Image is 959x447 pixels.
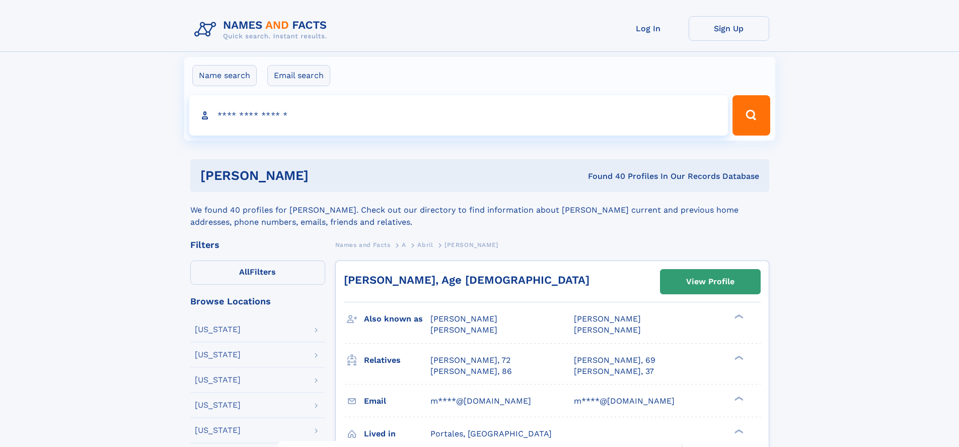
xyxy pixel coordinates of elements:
[364,425,430,442] h3: Lived in
[430,314,497,324] span: [PERSON_NAME]
[574,366,654,377] a: [PERSON_NAME], 37
[195,376,241,384] div: [US_STATE]
[195,326,241,334] div: [US_STATE]
[608,16,689,41] a: Log In
[445,241,498,248] span: [PERSON_NAME]
[190,192,769,228] div: We found 40 profiles for [PERSON_NAME]. Check out our directory to find information about [PERSON...
[190,261,325,285] label: Filters
[192,65,257,86] label: Name search
[364,352,430,369] h3: Relatives
[417,238,433,251] a: Abril
[190,16,335,43] img: Logo Names and Facts
[190,240,325,249] div: Filters
[430,325,497,335] span: [PERSON_NAME]
[195,426,241,434] div: [US_STATE]
[689,16,769,41] a: Sign Up
[430,429,552,438] span: Portales, [GEOGRAPHIC_DATA]
[448,171,759,182] div: Found 40 Profiles In Our Records Database
[732,428,744,434] div: ❯
[574,355,655,366] a: [PERSON_NAME], 69
[364,310,430,328] h3: Also known as
[686,270,734,293] div: View Profile
[430,355,510,366] a: [PERSON_NAME], 72
[732,95,770,136] button: Search Button
[344,274,589,286] a: [PERSON_NAME], Age [DEMOGRAPHIC_DATA]
[402,238,406,251] a: A
[189,95,728,136] input: search input
[200,169,449,182] h1: [PERSON_NAME]
[364,393,430,410] h3: Email
[195,351,241,359] div: [US_STATE]
[335,238,391,251] a: Names and Facts
[732,395,744,402] div: ❯
[732,313,744,320] div: ❯
[732,354,744,361] div: ❯
[417,241,433,248] span: Abril
[239,267,250,277] span: All
[574,325,641,335] span: [PERSON_NAME]
[402,241,406,248] span: A
[430,366,512,377] a: [PERSON_NAME], 86
[660,270,760,294] a: View Profile
[190,297,325,306] div: Browse Locations
[195,401,241,409] div: [US_STATE]
[267,65,330,86] label: Email search
[574,314,641,324] span: [PERSON_NAME]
